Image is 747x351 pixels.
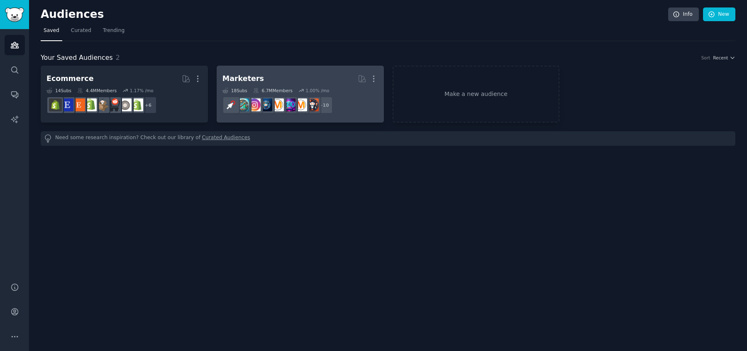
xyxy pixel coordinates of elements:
[116,54,120,61] span: 2
[119,98,132,111] img: ShopifyeCommerce
[72,98,85,111] img: Etsy
[5,7,24,22] img: GummySearch logo
[71,27,91,34] span: Curated
[217,66,384,123] a: Marketers18Subs6.7MMembers1.00% /mo+10socialmediamarketingSEODigitalMarketingdigital_marketingIns...
[236,98,249,111] img: Affiliatemarketing
[100,24,127,41] a: Trending
[95,98,108,111] img: dropship
[225,98,237,111] img: PPC
[703,7,735,22] a: New
[41,66,208,123] a: Ecommerce14Subs4.4MMembers1.17% /mo+6Dropshipping_GuideShopifyeCommerceecommercedropshipshopifyEt...
[283,98,295,111] img: SEO
[222,74,264,84] div: Marketers
[713,55,735,61] button: Recent
[61,98,73,111] img: EtsySellers
[248,98,261,111] img: InstagramMarketing
[259,98,272,111] img: digital_marketing
[306,98,319,111] img: socialmedia
[103,27,124,34] span: Trending
[222,88,247,93] div: 18 Sub s
[46,88,71,93] div: 14 Sub s
[294,98,307,111] img: marketing
[130,88,154,93] div: 1.17 % /mo
[44,27,59,34] span: Saved
[130,98,143,111] img: Dropshipping_Guide
[393,66,560,123] a: Make a new audience
[84,98,97,111] img: shopify
[139,96,157,114] div: + 6
[701,55,710,61] div: Sort
[315,96,333,114] div: + 10
[41,131,735,146] div: Need some research inspiration? Check out our library of
[41,53,113,63] span: Your Saved Audiences
[306,88,330,93] div: 1.00 % /mo
[68,24,94,41] a: Curated
[253,88,293,93] div: 6.7M Members
[41,8,668,21] h2: Audiences
[49,98,62,111] img: reviewmyshopify
[41,24,62,41] a: Saved
[271,98,284,111] img: DigitalMarketing
[668,7,699,22] a: Info
[713,55,728,61] span: Recent
[107,98,120,111] img: ecommerce
[77,88,117,93] div: 4.4M Members
[202,134,250,143] a: Curated Audiences
[46,74,94,84] div: Ecommerce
